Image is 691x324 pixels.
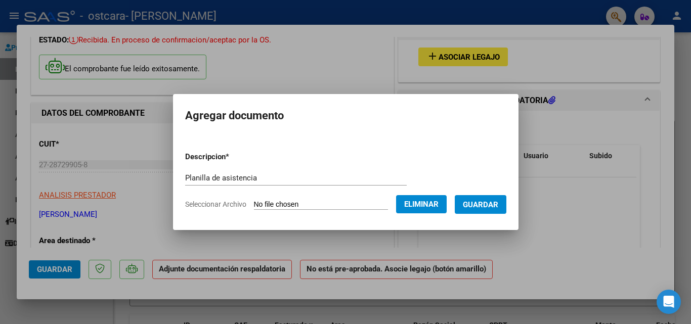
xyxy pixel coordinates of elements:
h2: Agregar documento [185,106,506,125]
button: Eliminar [396,195,447,213]
span: Seleccionar Archivo [185,200,246,208]
p: Descripcion [185,151,282,163]
div: Open Intercom Messenger [657,290,681,314]
span: Guardar [463,200,498,209]
button: Guardar [455,195,506,214]
span: Eliminar [404,200,439,209]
